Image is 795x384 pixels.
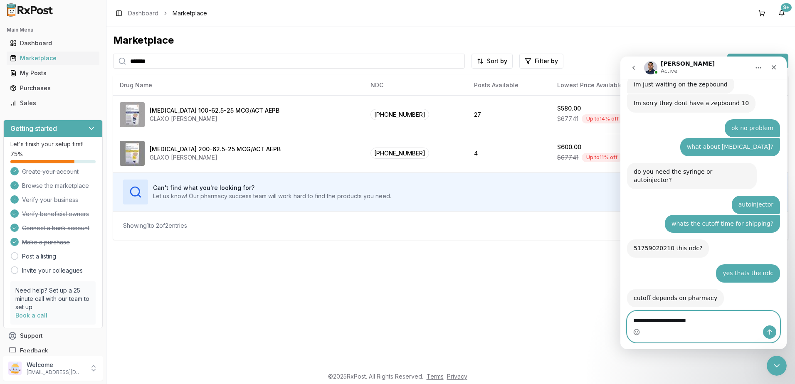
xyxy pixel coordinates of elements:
[22,167,79,176] span: Create your account
[7,27,99,33] h2: Main Menu
[551,75,665,95] th: Lowest Price Available
[27,369,84,376] p: [EMAIL_ADDRESS][DOMAIN_NAME]
[7,66,99,81] a: My Posts
[113,34,788,47] div: Marketplace
[467,134,551,172] td: 4
[519,54,563,69] button: Filter by
[22,266,83,275] a: Invite your colleagues
[557,153,578,162] span: $677.41
[557,104,581,113] div: $580.00
[557,115,578,123] span: $677.41
[447,373,467,380] a: Privacy
[10,99,96,107] div: Sales
[10,140,96,148] p: Let's finish your setup first!
[582,153,622,162] div: Up to 11 % off
[781,3,792,12] div: 9+
[27,361,84,369] p: Welcome
[10,69,96,77] div: My Posts
[113,75,364,95] th: Drug Name
[173,9,207,17] span: Marketplace
[727,54,788,69] button: List new post
[620,57,787,349] iframe: Intercom live chat
[10,39,96,47] div: Dashboard
[742,56,783,66] span: List new post
[10,54,96,62] div: Marketplace
[120,141,145,166] img: Trelegy Ellipta 200-62.5-25 MCG/ACT AEPB
[15,286,91,311] p: Need help? Set up a 25 minute call with our team to set up.
[3,328,103,343] button: Support
[3,66,103,80] button: My Posts
[472,54,513,69] button: Sort by
[467,95,551,134] td: 27
[3,81,103,95] button: Purchases
[10,150,23,158] span: 75 %
[535,57,558,65] span: Filter by
[370,109,429,120] span: [PHONE_NUMBER]
[153,184,391,192] h3: Can't find what you're looking for?
[767,356,787,376] iframe: Intercom live chat
[120,102,145,127] img: Trelegy Ellipta 100-62.5-25 MCG/ACT AEPB
[775,7,788,20] button: 9+
[3,96,103,110] button: Sales
[150,153,281,162] div: GLAXO [PERSON_NAME]
[8,362,22,375] img: User avatar
[22,238,70,246] span: Make a purchase
[20,347,48,355] span: Feedback
[3,52,103,65] button: Marketplace
[22,210,89,218] span: Verify beneficial owners
[582,114,623,123] div: Up to 14 % off
[427,373,444,380] a: Terms
[3,37,103,50] button: Dashboard
[364,75,467,95] th: NDC
[7,81,99,96] a: Purchases
[150,145,281,153] div: [MEDICAL_DATA] 200-62.5-25 MCG/ACT AEPB
[7,36,99,51] a: Dashboard
[128,9,207,17] nav: breadcrumb
[370,148,429,159] span: [PHONE_NUMBER]
[150,106,279,115] div: [MEDICAL_DATA] 100-62.5-25 MCG/ACT AEPB
[7,51,99,66] a: Marketplace
[10,84,96,92] div: Purchases
[557,143,581,151] div: $600.00
[3,343,103,358] button: Feedback
[150,115,279,123] div: GLAXO [PERSON_NAME]
[153,192,391,200] p: Let us know! Our pharmacy success team will work hard to find the products you need.
[15,312,47,319] a: Book a call
[128,9,158,17] a: Dashboard
[22,196,78,204] span: Verify your business
[10,123,57,133] h3: Getting started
